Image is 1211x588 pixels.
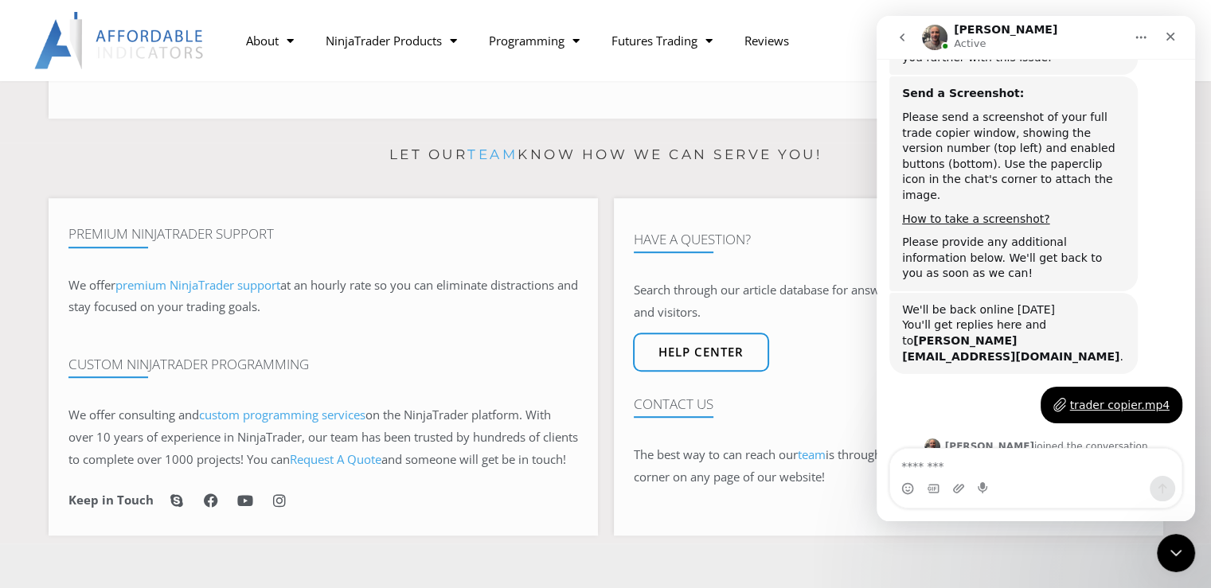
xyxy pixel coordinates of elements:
a: Reviews [729,22,805,59]
iframe: Intercom live chat [1157,534,1195,572]
h4: Have A Question? [634,232,1143,247]
h6: Keep in Touch [68,493,154,508]
a: NinjaTrader Products [310,22,473,59]
h4: Premium NinjaTrader Support [68,226,578,242]
p: Let our know how we can serve you! [49,142,1163,168]
h4: Custom NinjaTrader Programming [68,356,578,372]
a: Request A Quote [290,451,381,467]
p: The best way to can reach our is through the the help icon in the lower right-hand corner on any ... [634,444,1143,489]
h4: Contact Us [634,396,1143,412]
p: Search through our article database for answers to most common questions from customers and visit... [634,279,1143,324]
span: We offer consulting and [68,407,365,423]
a: team [798,446,826,462]
iframe: Intercom live chat [877,16,1195,521]
a: Help center [633,333,769,372]
a: About [230,22,310,59]
a: Futures Trading [596,22,729,59]
a: premium NinjaTrader support [115,277,280,293]
span: Help center [658,346,744,358]
span: at an hourly rate so you can eliminate distractions and stay focused on your trading goals. [68,277,578,315]
a: team [467,146,518,162]
a: Programming [473,22,596,59]
nav: Menu [230,22,945,59]
span: We offer [68,277,115,293]
a: custom programming services [199,407,365,423]
img: LogoAI | Affordable Indicators – NinjaTrader [34,12,205,69]
span: on the NinjaTrader platform. With over 10 years of experience in NinjaTrader, our team has been t... [68,407,578,467]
